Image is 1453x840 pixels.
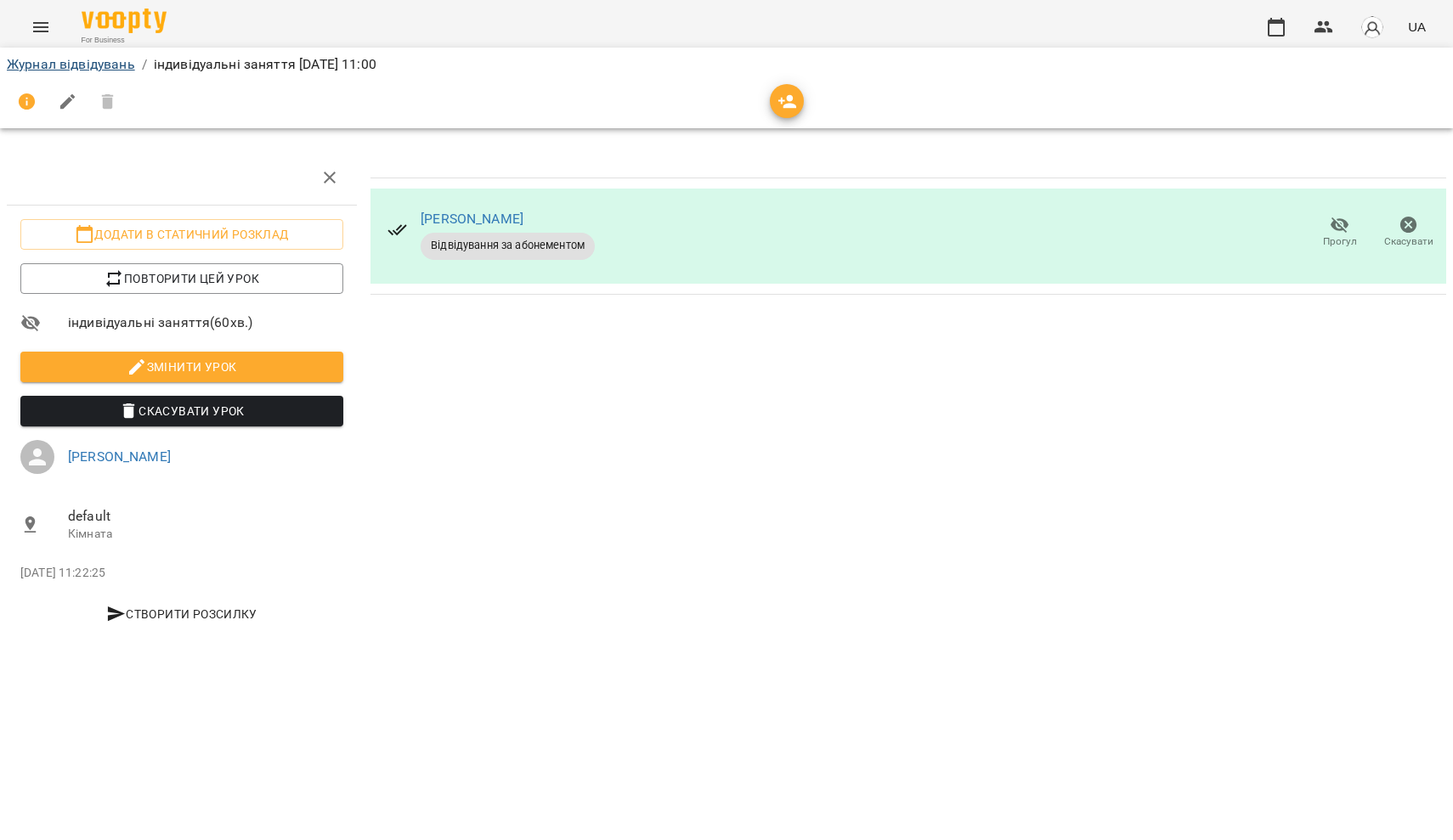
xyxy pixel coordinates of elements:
button: Створити розсилку [20,599,343,629]
a: [PERSON_NAME] [421,211,523,227]
span: Скасувати [1384,234,1433,249]
img: avatar_s.png [1360,15,1384,39]
span: For Business [82,35,167,46]
span: default [68,506,343,527]
span: Створити розсилку [27,604,336,624]
p: Кімната [68,526,343,543]
span: Прогул [1323,234,1357,249]
button: Повторити цей урок [20,263,343,294]
img: Voopty Logo [82,8,167,33]
button: Скасувати Урок [20,396,343,426]
span: Змінити урок [34,357,330,377]
button: Додати в статичний розклад [20,219,343,250]
span: індивідуальні заняття ( 60 хв. ) [68,313,343,333]
a: [PERSON_NAME] [68,448,171,465]
button: Прогул [1305,209,1374,257]
button: Змінити урок [20,352,343,382]
li: / [142,54,147,75]
p: індивідуальні заняття [DATE] 11:00 [154,54,376,75]
button: Скасувати [1374,209,1443,257]
button: UA [1401,11,1433,42]
nav: breadcrumb [7,54,1446,75]
span: Скасувати Урок [34,401,330,421]
span: UA [1408,18,1426,36]
span: Додати в статичний розклад [34,224,330,245]
a: Журнал відвідувань [7,56,135,72]
span: Повторити цей урок [34,268,330,289]
button: Menu [20,7,61,48]
span: Відвідування за абонементом [421,238,595,253]
p: [DATE] 11:22:25 [20,565,343,582]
